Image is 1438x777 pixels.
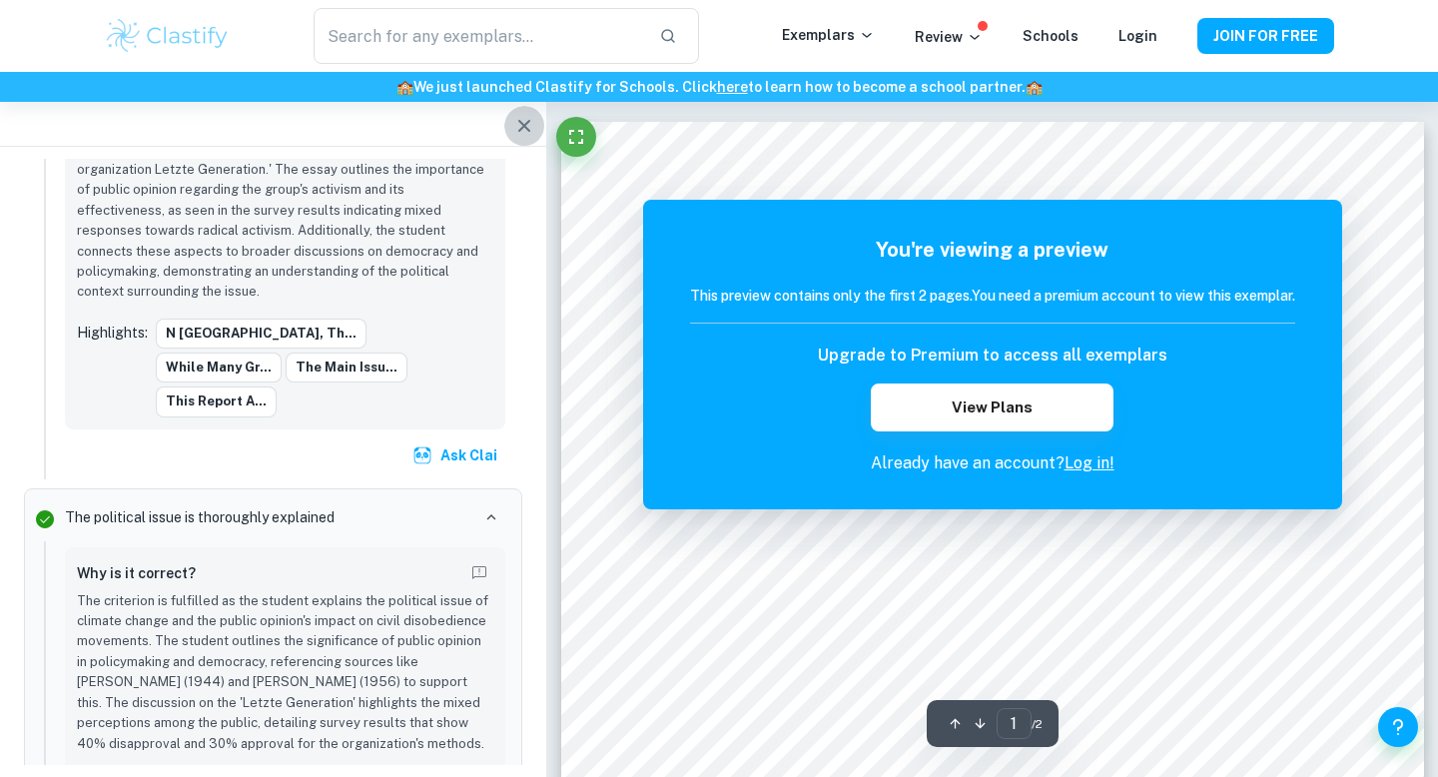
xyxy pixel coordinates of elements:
[77,562,196,584] h6: Why is it correct?
[818,344,1167,368] h6: Upgrade to Premium to access all exemplars
[782,24,875,46] p: Exemplars
[156,387,277,416] button: This report a...
[33,507,57,531] svg: Correct
[1065,453,1114,472] a: Log in!
[1378,707,1418,747] button: Help and Feedback
[717,79,748,95] a: here
[396,79,413,95] span: 🏫
[408,437,505,473] button: Ask Clai
[915,26,983,48] p: Review
[77,591,493,754] p: The criterion is fulfilled as the student explains the political issue of climate change and the ...
[1023,28,1078,44] a: Schools
[156,353,282,383] button: While many gr...
[286,353,407,383] button: The main issu...
[690,451,1295,475] p: Already have an account?
[1026,79,1043,95] span: 🏫
[412,445,432,465] img: clai.svg
[1197,18,1334,54] button: JOIN FOR FREE
[77,322,148,344] p: Highlights:
[104,16,231,56] img: Clastify logo
[1032,715,1043,733] span: / 2
[556,117,596,157] button: Fullscreen
[4,76,1434,98] h6: We just launched Clastify for Schools. Click to learn how to become a school partner.
[314,8,643,64] input: Search for any exemplars...
[465,559,493,587] button: Report mistake/confusion
[65,506,335,528] p: The political issue is thoroughly explained
[690,285,1295,307] h6: This preview contains only the first 2 pages. You need a premium account to view this exemplar.
[1118,28,1157,44] a: Login
[690,235,1295,265] h5: You're viewing a preview
[77,119,493,303] p: The student identifies the political issue of climate change and its relation to civil disobedien...
[156,319,366,349] button: n [GEOGRAPHIC_DATA], th...
[871,384,1112,431] button: View Plans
